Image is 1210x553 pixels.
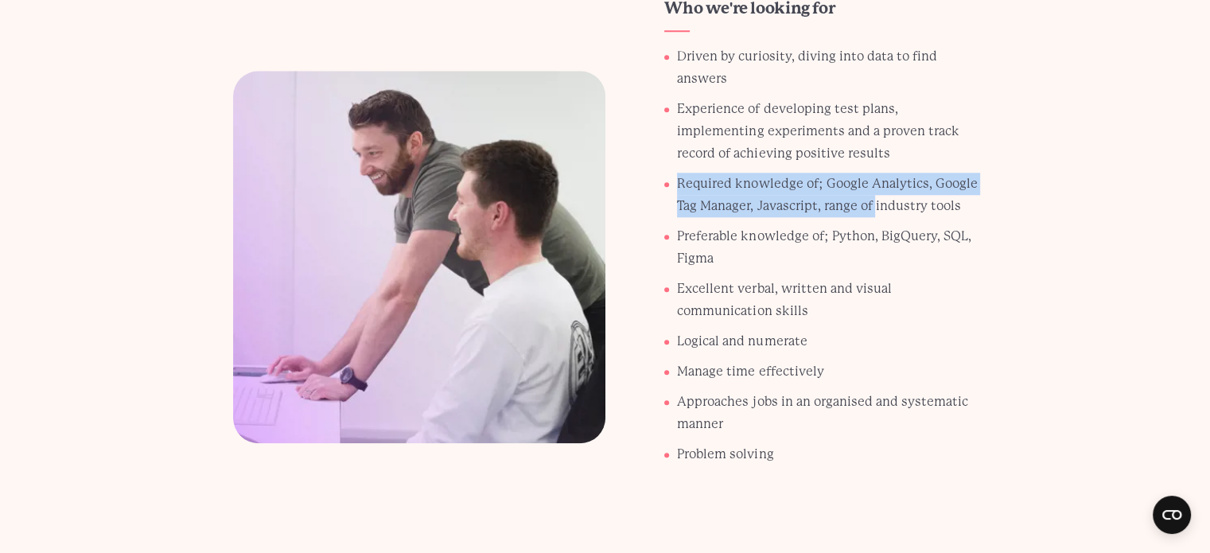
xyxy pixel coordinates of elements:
[677,173,977,217] li: Required knowledge of; Google Analytics, Google Tag Manager, Javascript, range of industry tools
[677,443,977,465] li: Problem solving
[677,278,977,322] li: Excellent verbal, written and visual communication skills
[677,391,977,435] li: Approaches jobs in an organised and systematic manner
[677,360,977,383] li: Manage time effectively
[677,225,977,270] li: Preferable knowledge of; Python, BigQuery, SQL, Figma
[677,330,977,352] li: Logical and numerate
[677,45,977,90] li: Driven by curiosity, diving into data to find answers
[233,71,605,443] img: Who we're looking for
[677,98,977,165] li: Experience of developing test plans, implementing experiments and a proven track record of achiev...
[1153,496,1191,534] button: Open CMP widget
